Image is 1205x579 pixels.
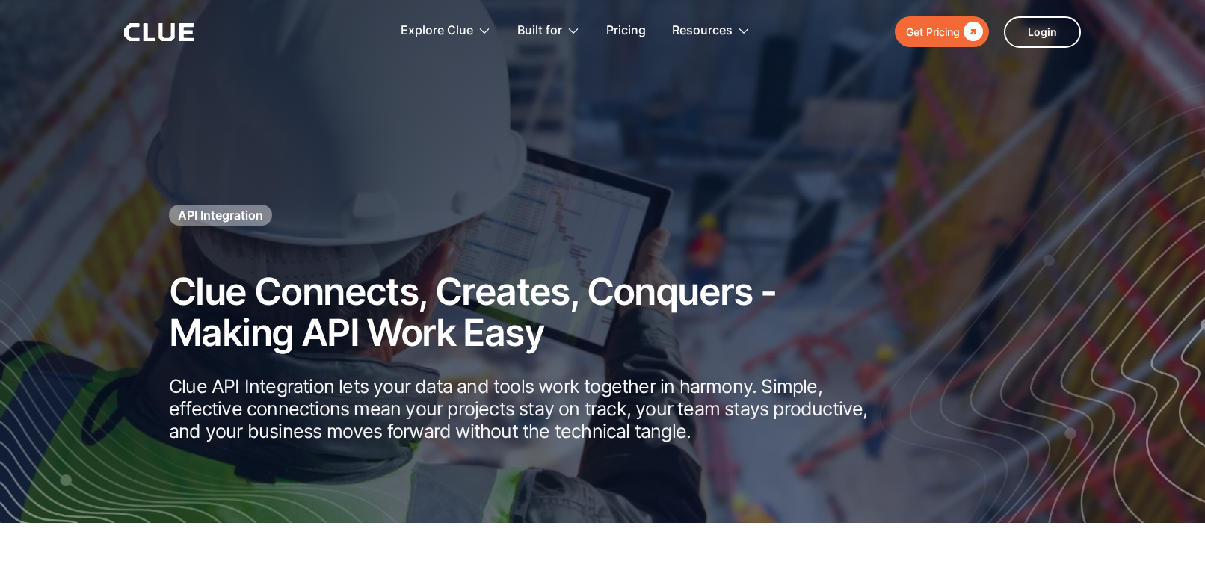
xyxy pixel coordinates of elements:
div: Built for [517,7,562,55]
p: Clue API Integration lets your data and tools work together in harmony. Simple, effective connect... [169,375,879,442]
a: Get Pricing [895,16,989,47]
div: Explore Clue [401,7,473,55]
div: Explore Clue [401,7,491,55]
div: Resources [672,7,751,55]
h2: Clue Connects, Creates, Conquers - Making API Work Easy [169,271,879,353]
div: Get Pricing [906,22,960,41]
div: Built for [517,7,580,55]
div:  [960,22,983,41]
img: Construction fleet management software [875,80,1205,523]
div: Resources [672,7,733,55]
a: Login [1004,16,1081,48]
a: Pricing [606,7,646,55]
h1: API Integration [178,207,263,223]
